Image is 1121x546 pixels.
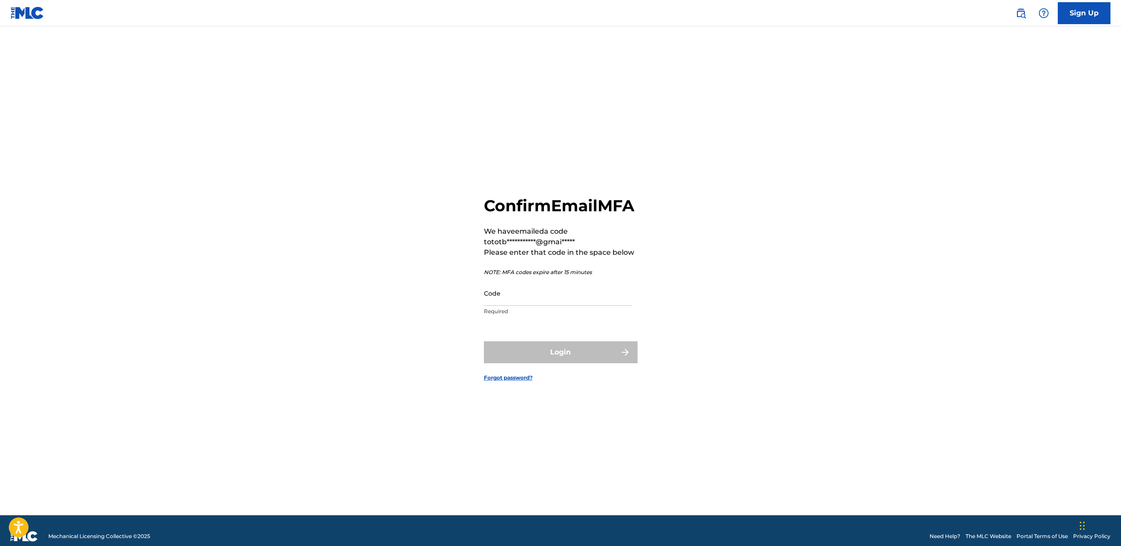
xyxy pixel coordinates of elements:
[484,196,638,216] h2: Confirm Email MFA
[1080,513,1085,539] div: Drag
[1035,4,1053,22] div: Help
[48,532,150,540] span: Mechanical Licensing Collective © 2025
[484,247,638,258] p: Please enter that code in the space below
[966,532,1011,540] a: The MLC Website
[1016,532,1068,540] a: Portal Terms of Use
[930,532,960,540] a: Need Help?
[484,307,632,315] p: Required
[1058,2,1110,24] a: Sign Up
[11,531,38,542] img: logo
[1077,504,1121,546] iframe: Chat Widget
[1012,4,1030,22] a: Public Search
[11,7,44,19] img: MLC Logo
[484,268,638,276] p: NOTE: MFA codes expire after 15 minutes
[1073,532,1110,540] a: Privacy Policy
[1016,8,1026,18] img: search
[1038,8,1049,18] img: help
[484,374,533,382] a: Forgot password?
